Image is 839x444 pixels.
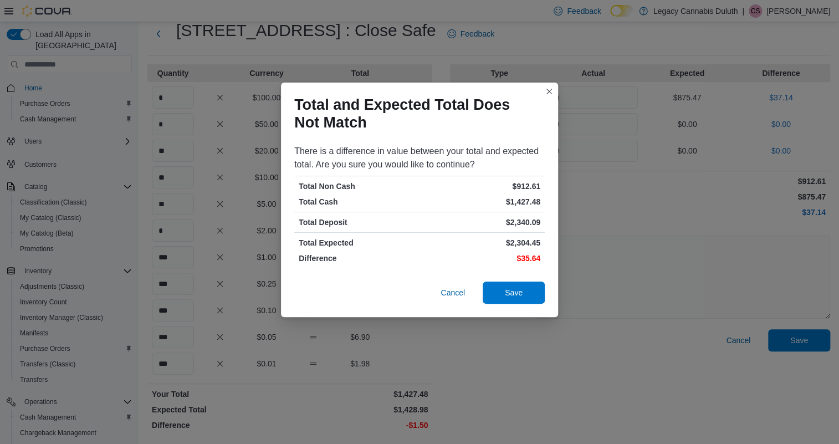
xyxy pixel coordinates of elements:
p: Total Non Cash [299,181,417,192]
p: $1,427.48 [422,196,540,207]
p: Total Expected [299,237,417,248]
span: Save [505,287,523,298]
div: There is a difference in value between your total and expected total. Are you sure you would like... [294,145,545,171]
button: Save [483,282,545,304]
button: Closes this modal window [543,85,556,98]
p: Total Deposit [299,217,417,228]
button: Cancel [436,282,469,304]
p: Total Cash [299,196,417,207]
p: Difference [299,253,417,264]
p: $35.64 [422,253,540,264]
h1: Total and Expected Total Does Not Match [294,96,536,131]
p: $2,304.45 [422,237,540,248]
p: $2,340.09 [422,217,540,228]
span: Cancel [441,287,465,298]
p: $912.61 [422,181,540,192]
